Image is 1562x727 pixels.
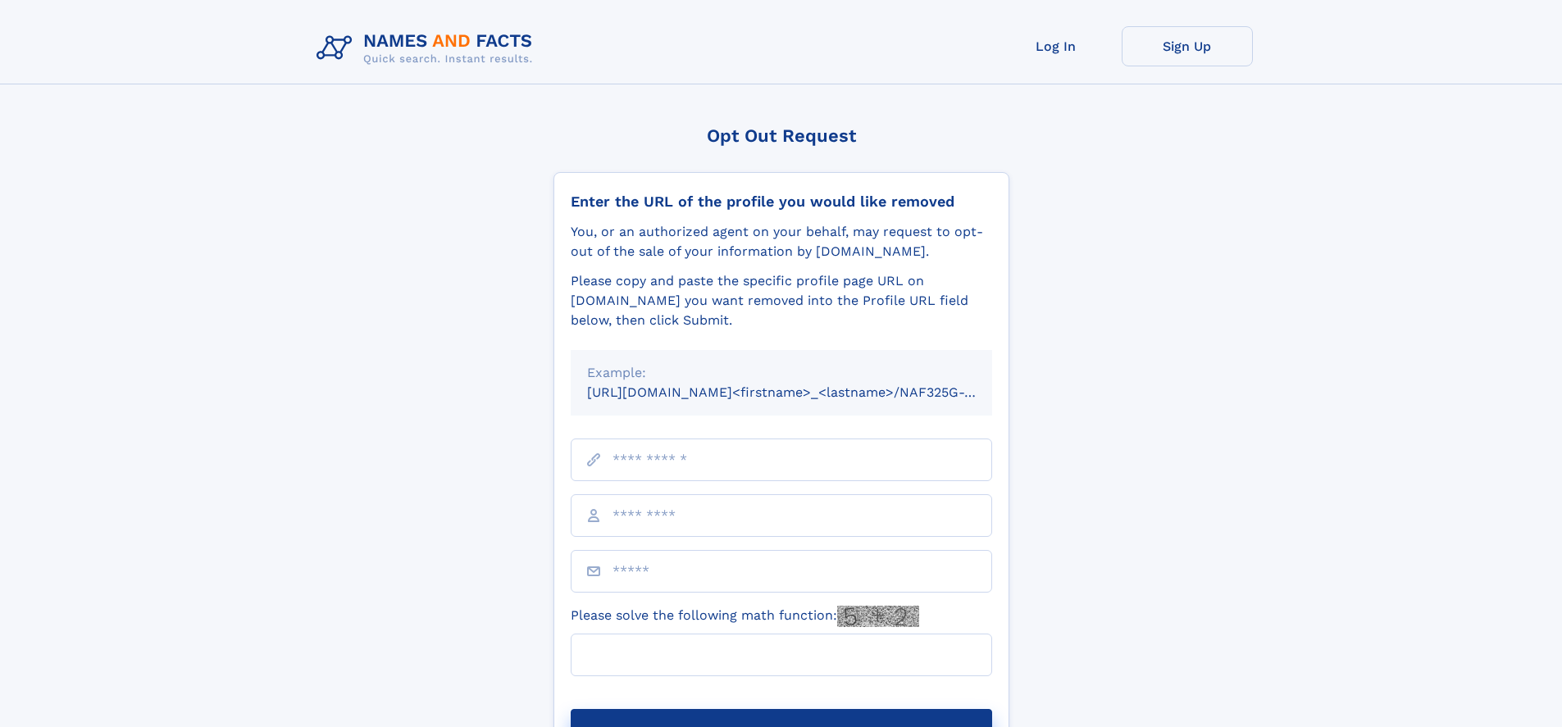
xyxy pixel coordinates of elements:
[571,606,919,627] label: Please solve the following math function:
[310,26,546,70] img: Logo Names and Facts
[571,193,992,211] div: Enter the URL of the profile you would like removed
[587,363,976,383] div: Example:
[571,222,992,261] div: You, or an authorized agent on your behalf, may request to opt-out of the sale of your informatio...
[990,26,1122,66] a: Log In
[571,271,992,330] div: Please copy and paste the specific profile page URL on [DOMAIN_NAME] you want removed into the Pr...
[1122,26,1253,66] a: Sign Up
[553,125,1009,146] div: Opt Out Request
[587,384,1023,400] small: [URL][DOMAIN_NAME]<firstname>_<lastname>/NAF325G-xxxxxxxx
